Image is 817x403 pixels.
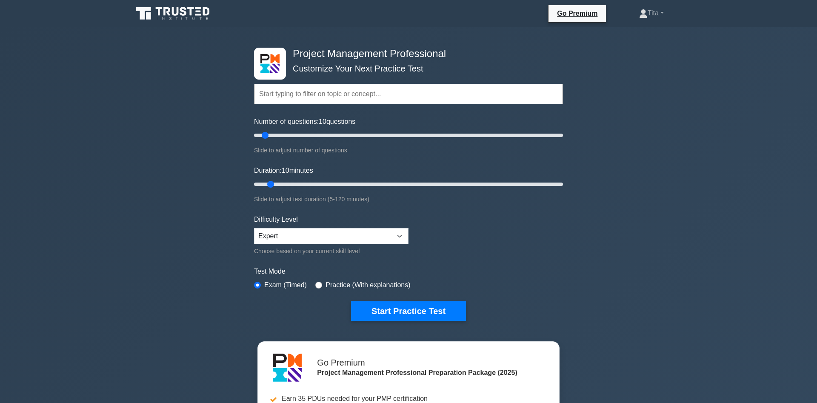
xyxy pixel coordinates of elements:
label: Exam (Timed) [264,280,307,290]
h4: Project Management Professional [289,48,521,60]
button: Start Practice Test [351,301,466,321]
a: Tita [619,5,684,22]
a: Go Premium [552,8,603,19]
label: Number of questions: questions [254,117,355,127]
span: 10 [319,118,326,125]
input: Start typing to filter on topic or concept... [254,84,563,104]
div: Slide to adjust number of questions [254,145,563,155]
label: Difficulty Level [254,214,298,225]
span: 10 [282,167,289,174]
label: Practice (With explanations) [326,280,410,290]
div: Slide to adjust test duration (5-120 minutes) [254,194,563,204]
label: Test Mode [254,266,563,277]
label: Duration: minutes [254,166,313,176]
div: Choose based on your current skill level [254,246,408,256]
